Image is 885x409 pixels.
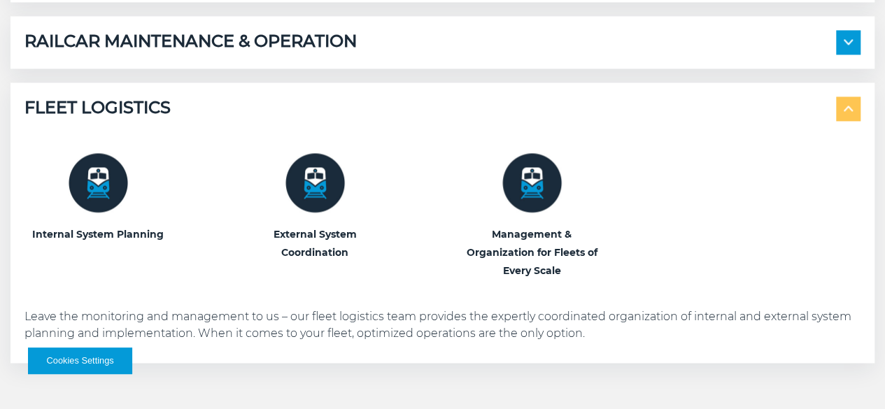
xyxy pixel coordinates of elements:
[24,96,171,121] h5: FLEET LOGISTICS
[24,308,861,341] p: Leave the monitoring and management to us – our fleet logistics team provides the expertly coordi...
[815,342,885,409] iframe: Chat Widget
[24,225,171,243] h3: Internal System Planning
[458,225,605,280] h3: Management & Organization for Fleets of Every Scale
[24,30,357,55] h5: RAILCAR MAINTENANCE & OPERATION
[844,106,853,111] img: arrow
[28,347,132,374] button: Cookies Settings
[241,225,388,261] h3: External System Coordination
[844,39,853,45] img: arrow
